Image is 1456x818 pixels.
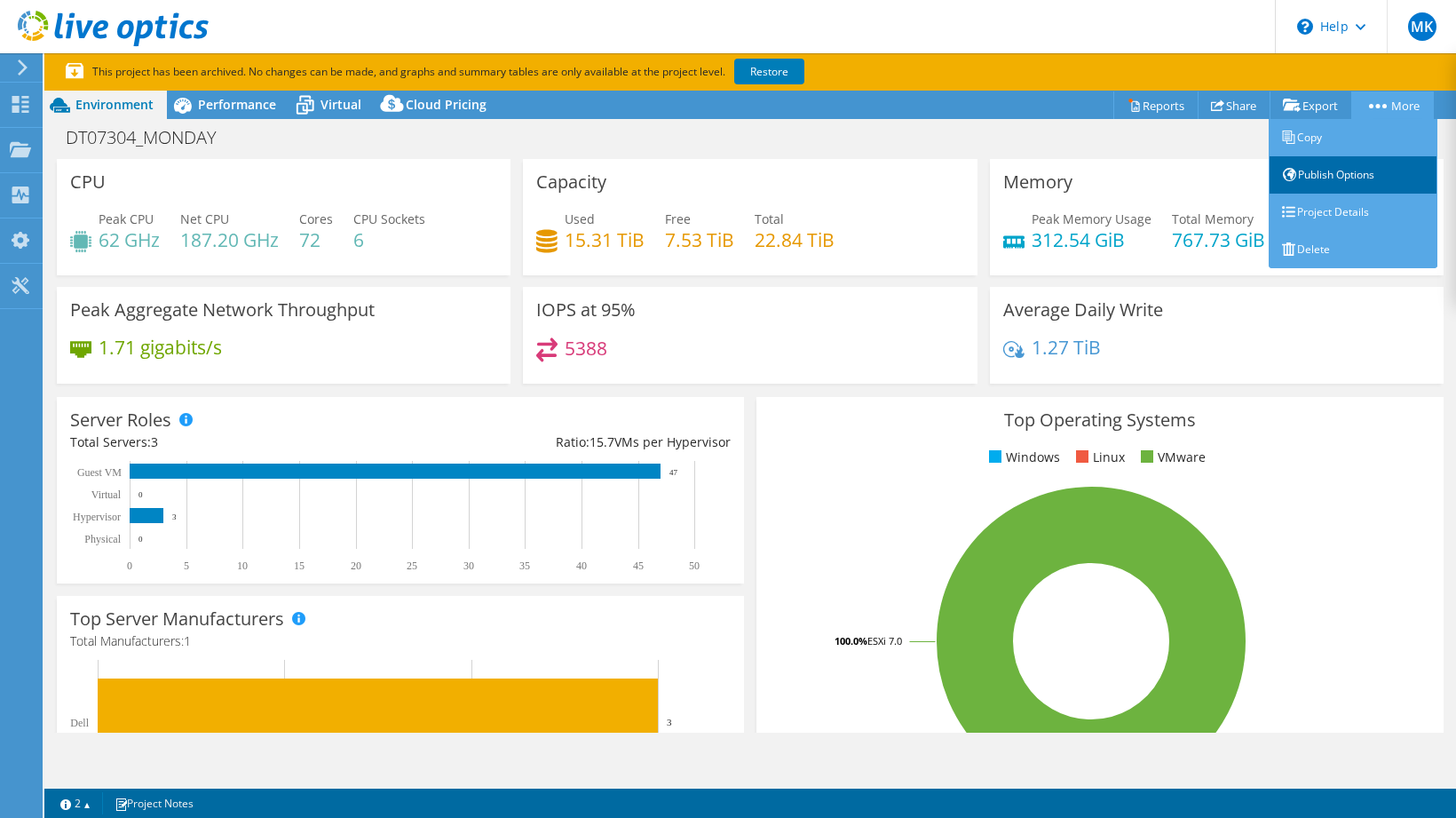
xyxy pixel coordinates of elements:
[75,96,154,113] span: Environment
[184,632,191,649] span: 1
[184,560,189,572] text: 5
[770,410,1430,430] h3: Top Operating Systems
[1172,230,1265,250] h4: 767.73 GiB
[1003,300,1163,320] h3: Average Daily Write
[565,230,645,250] h4: 15.31 TiB
[1032,210,1151,227] span: Peak Memory Usage
[1269,119,1437,156] a: Copy
[320,96,361,113] span: Virtual
[91,488,122,501] text: Virtual
[985,448,1060,467] li: Windows
[536,172,606,192] h3: Capacity
[73,511,121,523] text: Hypervisor
[463,560,474,572] text: 30
[755,210,784,227] span: Total
[400,433,731,452] div: Ratio: VMs per Hypervisor
[70,717,89,729] text: Dell
[58,128,244,147] h1: DT07304_MONDAY
[353,210,425,227] span: CPU Sockets
[576,560,587,572] text: 40
[1269,194,1437,231] a: Project Details
[172,512,177,521] text: 3
[102,792,206,814] a: Project Notes
[1351,91,1434,119] a: More
[667,717,672,727] text: 3
[127,560,132,572] text: 0
[1032,230,1151,250] h4: 312.54 GiB
[406,96,487,113] span: Cloud Pricing
[180,210,229,227] span: Net CPU
[99,338,222,357] h4: 1.71 gigabits/s
[565,210,595,227] span: Used
[633,560,644,572] text: 45
[1269,231,1437,268] a: Delete
[84,533,121,545] text: Physical
[665,210,691,227] span: Free
[1072,448,1125,467] li: Linux
[590,433,614,450] span: 15.7
[48,792,103,814] a: 2
[299,230,333,250] h4: 72
[669,468,678,477] text: 47
[1198,91,1270,119] a: Share
[70,433,400,452] div: Total Servers:
[755,230,835,250] h4: 22.84 TiB
[734,59,804,84] a: Restore
[70,631,731,651] h4: Total Manufacturers:
[867,634,902,647] tspan: ESXi 7.0
[138,535,143,544] text: 0
[138,490,143,499] text: 0
[198,96,276,113] span: Performance
[351,560,361,572] text: 20
[1297,19,1313,35] svg: \n
[70,172,106,192] h3: CPU
[536,300,636,320] h3: IOPS at 95%
[407,560,417,572] text: 25
[151,433,158,450] span: 3
[1032,338,1101,357] h4: 1.27 TiB
[180,230,279,250] h4: 187.20 GHz
[237,560,248,572] text: 10
[1270,91,1352,119] a: Export
[665,230,734,250] h4: 7.53 TiB
[835,634,867,647] tspan: 100.0%
[70,609,284,629] h3: Top Server Manufacturers
[1172,210,1254,227] span: Total Memory
[565,338,607,358] h4: 5388
[689,560,700,572] text: 50
[294,560,305,572] text: 15
[299,210,333,227] span: Cores
[353,230,425,250] h4: 6
[1269,156,1437,194] a: Publish Options
[99,230,160,250] h4: 62 GHz
[1408,12,1436,41] span: MK
[1113,91,1199,119] a: Reports
[77,466,122,479] text: Guest VM
[1136,448,1206,467] li: VMware
[66,62,936,82] p: This project has been archived. No changes can be made, and graphs and summary tables are only av...
[519,560,530,572] text: 35
[70,300,375,320] h3: Peak Aggregate Network Throughput
[70,410,171,430] h3: Server Roles
[1003,172,1072,192] h3: Memory
[99,210,154,227] span: Peak CPU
